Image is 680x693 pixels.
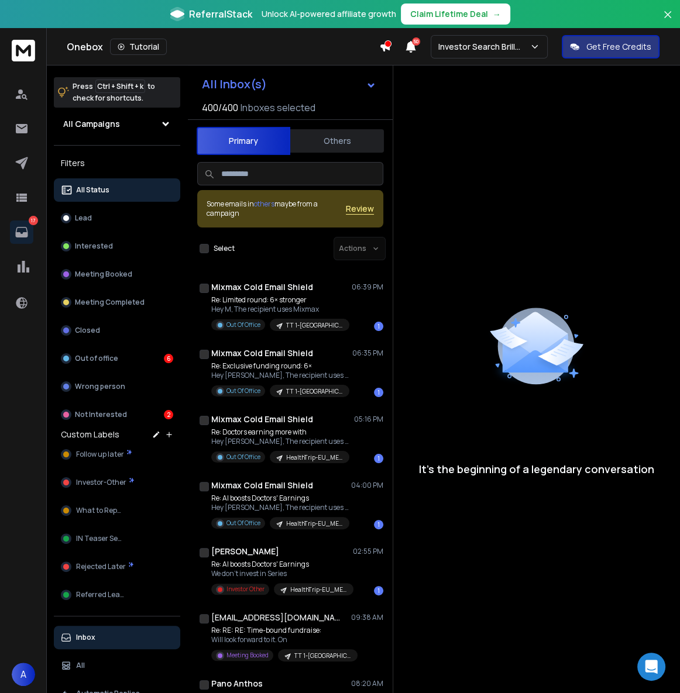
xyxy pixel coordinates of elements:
button: Meeting Completed [54,291,180,314]
p: Re: Exclusive funding round: 6× [211,361,352,371]
button: Referred Leads [54,583,180,606]
h1: All Inbox(s) [202,78,267,90]
button: Tutorial [110,39,167,55]
div: 2 [164,410,173,419]
p: We don't invest in Series [211,569,352,578]
button: What to Reply [54,499,180,522]
button: Not Interested2 [54,403,180,426]
p: Hey [PERSON_NAME], The recipient uses Mixmax [211,437,352,446]
button: All Status [54,178,180,202]
p: Out Of Office [226,387,260,395]
a: 17 [10,220,33,244]
p: 08:20 AM [351,679,383,688]
span: Investor-Other [76,478,126,487]
span: Follow up later [76,450,124,459]
p: Get Free Credits [586,41,651,53]
span: What to Reply [76,506,122,515]
p: All [76,661,85,670]
p: Hey [PERSON_NAME], The recipient uses Mixmax [211,371,352,380]
p: Re: AI boosts Doctors' Earnings [211,494,352,503]
span: IN Teaser Sent [76,534,125,543]
p: Meeting Booked [226,651,269,660]
button: A [12,663,35,686]
h3: Filters [54,155,180,171]
h1: Pano Anthos [211,678,263,689]
button: Interested [54,235,180,258]
button: All Campaigns [54,112,180,136]
button: Primary [197,127,290,155]
p: Out Of Office [226,519,260,527]
div: Some emails in maybe from a campaign [207,199,346,218]
p: Meeting Completed [75,298,145,307]
p: HealthTrip-EU_MENA_Afr 3 [286,519,342,528]
h1: All Campaigns [63,118,120,130]
p: 06:39 PM [352,282,383,292]
div: 1 [374,322,383,331]
p: TT 1-[GEOGRAPHIC_DATA] [294,651,351,660]
button: Review [346,203,374,215]
h1: Mixmax Cold Email Shield [211,281,313,293]
h1: Mixmax Cold Email Shield [211,413,313,425]
p: Meeting Booked [75,270,132,279]
p: Lead [75,213,92,223]
h3: Inboxes selected [241,101,315,115]
p: TT 1-[GEOGRAPHIC_DATA] [286,321,342,330]
button: IN Teaser Sent [54,527,180,550]
p: Not Interested [75,410,127,419]
div: Onebox [67,39,379,55]
p: 05:16 PM [354,415,383,424]
p: Interested [75,242,113,251]
span: → [493,8,501,20]
button: Get Free Credits [562,35,660,58]
div: Open Intercom Messenger [637,653,665,681]
span: 400 / 400 [202,101,238,115]
p: 17 [29,216,38,225]
p: Unlock AI-powered affiliate growth [262,8,396,20]
div: 1 [374,454,383,463]
p: Re: Doctors earning more with [211,427,352,437]
p: Wrong person [75,382,125,391]
h1: Mixmax Cold Email Shield [211,480,313,491]
div: 1 [374,586,383,595]
p: Re: RE: RE: Time-bound fundraise: [211,626,352,635]
span: ReferralStack [189,7,252,21]
button: All [54,654,180,677]
p: Closed [75,326,100,335]
p: Re: AI boosts Doctors' Earnings [211,560,352,569]
div: 1 [374,388,383,397]
p: Hey M, The recipient uses Mixmax [211,305,349,314]
button: Investor-Other [54,471,180,494]
div: 1 [374,520,383,529]
p: Investor Search Brillwood [438,41,530,53]
h1: Mixmax Cold Email Shield [211,347,313,359]
div: 6 [164,354,173,363]
p: It’s the beginning of a legendary conversation [419,461,654,477]
p: Investor Other [226,585,265,594]
button: Inbox [54,626,180,649]
button: Follow up later [54,443,180,466]
button: Wrong person [54,375,180,398]
p: Out of office [75,354,118,363]
button: Lead [54,206,180,230]
p: Out Of Office [226,453,260,461]
p: Out Of Office [226,320,260,329]
button: Rejected Later [54,555,180,578]
h1: [EMAIL_ADDRESS][DOMAIN_NAME] +1 [211,612,340,623]
p: 09:38 AM [351,613,383,622]
button: Closed [54,319,180,342]
span: Rejected Later [76,562,126,571]
span: 50 [412,37,420,46]
p: Will look forward to it. On [211,635,352,644]
button: All Inbox(s) [193,73,386,96]
p: Hey [PERSON_NAME], The recipient uses Mixmax [211,503,352,512]
h3: Custom Labels [61,429,119,440]
button: Out of office6 [54,347,180,370]
p: 06:35 PM [352,349,383,358]
button: Meeting Booked [54,263,180,286]
h1: [PERSON_NAME] [211,546,279,557]
span: Referred Leads [76,590,128,599]
p: Press to check for shortcuts. [73,81,155,104]
p: 02:55 PM [353,547,383,556]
